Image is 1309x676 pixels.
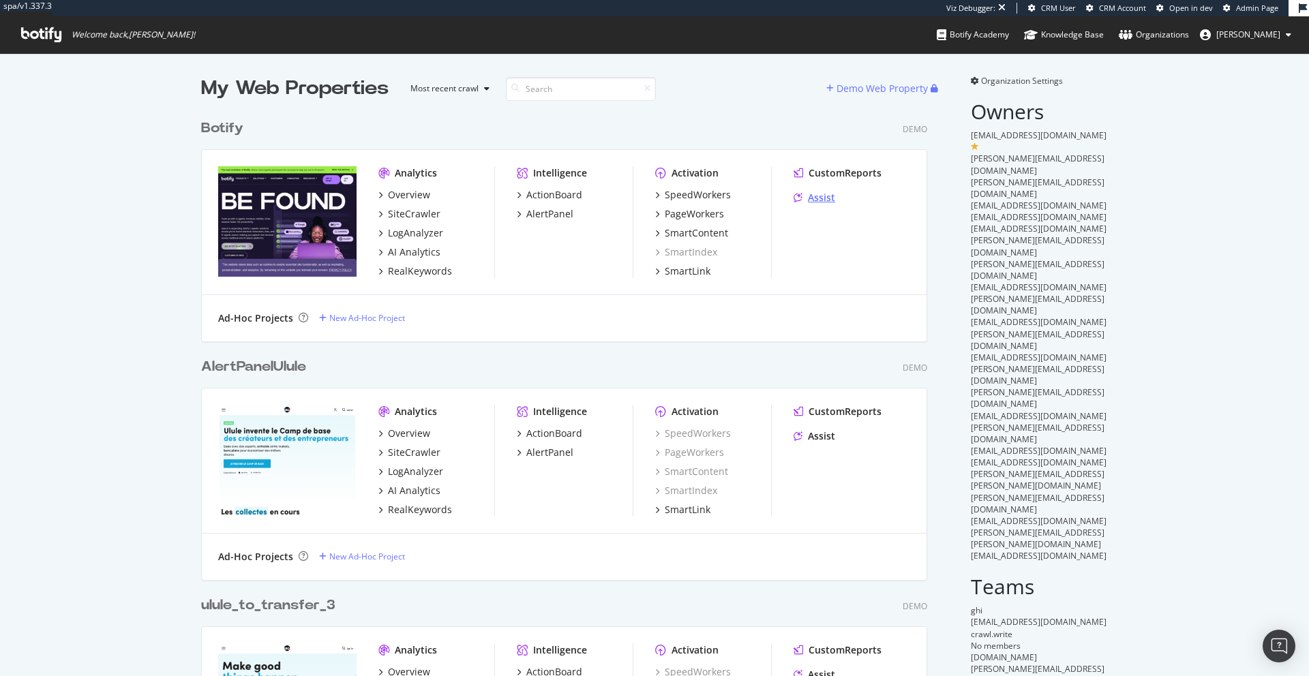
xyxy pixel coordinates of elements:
[971,129,1107,141] span: [EMAIL_ADDRESS][DOMAIN_NAME]
[971,316,1107,328] span: [EMAIL_ADDRESS][DOMAIN_NAME]
[971,200,1107,211] span: [EMAIL_ADDRESS][DOMAIN_NAME]
[201,596,341,615] a: ulule_to_transfer_3
[1236,3,1278,13] span: Admin Page
[388,245,440,259] div: AI Analytics
[809,166,882,180] div: CustomReports
[971,258,1104,281] span: [PERSON_NAME][EMAIL_ADDRESS][DOMAIN_NAME]
[533,405,587,418] div: Intelligence
[794,429,835,443] a: Assist
[201,75,389,102] div: My Web Properties
[971,616,1107,628] span: [EMAIL_ADDRESS][DOMAIN_NAME]
[72,29,195,40] span: Welcome back, [PERSON_NAME] !
[517,207,573,221] a: AlertPanel
[400,78,495,99] button: Most recent crawl
[794,405,882,418] a: CustomReports
[1024,28,1104,42] div: Knowledge Base
[1189,24,1302,46] button: [PERSON_NAME]
[388,188,430,202] div: Overview
[218,311,293,325] div: Ad-Hoc Projects
[809,405,882,418] div: CustomReports
[526,427,582,440] div: ActionBoard
[655,427,731,440] a: SpeedWorkers
[378,465,443,478] a: LogAnalyzer
[794,166,882,180] a: CustomReports
[388,503,452,517] div: RealKeywords
[971,604,1108,616] div: ghi
[218,550,293,564] div: Ad-Hoc Projects
[971,422,1104,445] span: [PERSON_NAME][EMAIL_ADDRESS][DOMAIN_NAME]
[388,264,452,278] div: RealKeywords
[655,465,728,478] a: SmartContent
[971,468,1104,491] span: [PERSON_NAME][EMAIL_ADDRESS][PERSON_NAME][DOMAIN_NAME]
[971,153,1104,176] span: [PERSON_NAME][EMAIL_ADDRESS][DOMAIN_NAME]
[655,446,724,459] a: PageWorkers
[378,245,440,259] a: AI Analytics
[395,166,437,180] div: Analytics
[218,405,357,515] img: AlertPanelUlule
[218,166,357,277] img: Botify
[937,16,1009,53] a: Botify Academy
[388,484,440,497] div: AI Analytics
[319,312,405,324] a: New Ad-Hoc Project
[971,328,1104,352] span: [PERSON_NAME][EMAIL_ADDRESS][DOMAIN_NAME]
[971,628,1108,640] div: crawl.write
[665,226,728,240] div: SmartContent
[1028,3,1076,14] a: CRM User
[971,293,1104,316] span: [PERSON_NAME][EMAIL_ADDRESS][DOMAIN_NAME]
[971,651,1108,663] div: [DOMAIN_NAME]
[665,503,710,517] div: SmartLink
[1119,16,1189,53] a: Organizations
[201,119,249,138] a: Botify
[971,386,1104,410] span: [PERSON_NAME][EMAIL_ADDRESS][DOMAIN_NAME]
[1263,630,1295,662] div: Open Intercom Messenger
[971,527,1104,550] span: [PERSON_NAME][EMAIL_ADDRESS][PERSON_NAME][DOMAIN_NAME]
[672,166,719,180] div: Activation
[665,207,724,221] div: PageWorkers
[971,410,1107,422] span: [EMAIL_ADDRESS][DOMAIN_NAME]
[655,264,710,278] a: SmartLink
[388,446,440,459] div: SiteCrawler
[1024,16,1104,53] a: Knowledge Base
[517,446,573,459] a: AlertPanel
[971,457,1107,468] span: [EMAIL_ADDRESS][DOMAIN_NAME]
[378,264,452,278] a: RealKeywords
[533,643,587,657] div: Intelligence
[971,211,1107,223] span: [EMAIL_ADDRESS][DOMAIN_NAME]
[410,84,479,93] div: Most recent crawl
[506,77,656,101] input: Search
[794,643,882,657] a: CustomReports
[971,363,1104,386] span: [PERSON_NAME][EMAIL_ADDRESS][DOMAIN_NAME]
[655,188,731,202] a: SpeedWorkers
[378,226,443,240] a: LogAnalyzer
[903,600,927,612] div: Demo
[808,191,835,204] div: Assist
[826,78,931,99] button: Demo Web Property
[655,207,724,221] a: PageWorkers
[526,446,573,459] div: AlertPanel
[1156,3,1213,14] a: Open in dev
[971,100,1108,123] h2: Owners
[388,226,443,240] div: LogAnalyzer
[319,551,405,562] a: New Ad-Hoc Project
[378,484,440,497] a: AI Analytics
[826,82,931,94] a: Demo Web Property
[837,82,928,95] div: Demo Web Property
[971,176,1104,200] span: [PERSON_NAME][EMAIL_ADDRESS][DOMAIN_NAME]
[378,207,440,221] a: SiteCrawler
[329,551,405,562] div: New Ad-Hoc Project
[517,427,582,440] a: ActionBoard
[201,357,306,377] div: AlertPanelUlule
[946,3,995,14] div: Viz Debugger:
[517,188,582,202] a: ActionBoard
[1099,3,1146,13] span: CRM Account
[201,357,312,377] a: AlertPanelUlule
[378,427,430,440] a: Overview
[655,484,717,497] div: SmartIndex
[971,234,1104,258] span: [PERSON_NAME][EMAIL_ADDRESS][DOMAIN_NAME]
[201,596,335,615] div: ulule_to_transfer_3
[672,405,719,418] div: Activation
[526,188,582,202] div: ActionBoard
[1169,3,1213,13] span: Open in dev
